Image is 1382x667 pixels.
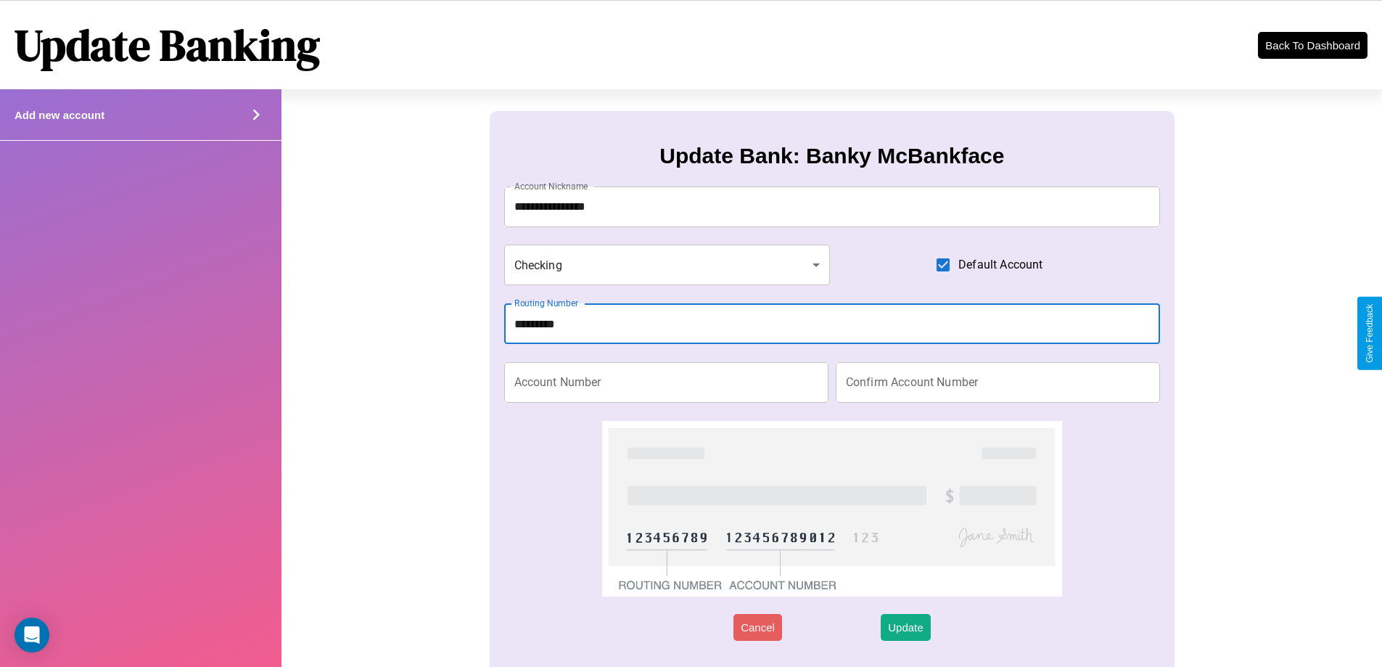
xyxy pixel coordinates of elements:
button: Cancel [733,614,782,641]
label: Account Nickname [514,180,588,192]
div: Open Intercom Messenger [15,618,49,652]
span: Default Account [958,256,1042,274]
div: Checking [504,245,831,285]
button: Update [881,614,930,641]
h4: Add new account [15,109,104,121]
h1: Update Banking [15,15,320,75]
img: check [602,421,1061,597]
button: Back To Dashboard [1258,32,1367,59]
label: Routing Number [514,297,578,309]
div: Give Feedback [1365,304,1375,363]
h3: Update Bank: Banky McBankface [659,144,1004,168]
